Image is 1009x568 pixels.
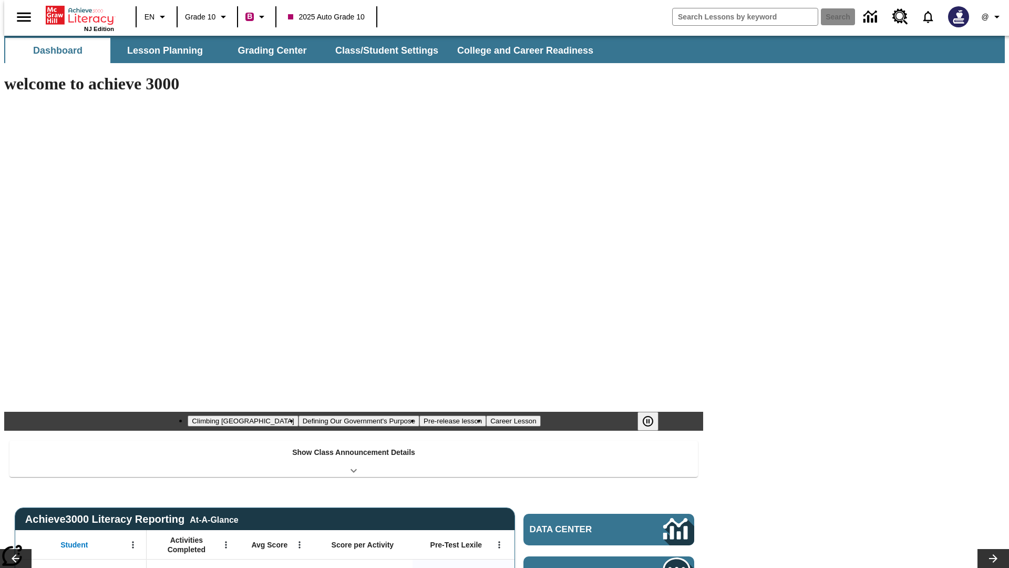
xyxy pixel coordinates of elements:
span: Avg Score [251,540,287,550]
span: Grade 10 [185,12,215,23]
button: Open Menu [125,537,141,553]
button: Slide 2 Defining Our Government's Purpose [298,415,419,427]
span: Achieve3000 Literacy Reporting [25,513,239,525]
div: Home [46,4,114,32]
a: Data Center [857,3,886,32]
button: Slide 1 Climbing Mount Tai [188,415,298,427]
button: Open Menu [491,537,507,553]
div: SubNavbar [4,38,603,63]
span: Pre-Test Lexile [430,540,482,550]
div: At-A-Glance [190,513,238,525]
button: Select a new avatar [942,3,975,31]
span: Data Center [530,524,628,535]
div: Pause [637,412,669,431]
button: Slide 4 Career Lesson [486,415,540,427]
button: Open side menu [8,2,39,33]
a: Resource Center, Will open in new tab [886,3,914,31]
div: Show Class Announcement Details [9,441,698,477]
span: @ [981,12,989,23]
img: Avatar [948,6,969,27]
span: Student [60,540,88,550]
button: Dashboard [5,38,110,63]
button: Grade: Grade 10, Select a grade [181,7,234,26]
button: Class/Student Settings [327,38,447,63]
button: Grading Center [220,38,325,63]
span: B [247,10,252,23]
button: Boost Class color is violet red. Change class color [241,7,272,26]
button: Slide 3 Pre-release lesson [419,415,486,427]
button: Profile/Settings [975,7,1009,26]
span: EN [145,12,155,23]
a: Home [46,5,114,26]
h1: welcome to achieve 3000 [4,74,703,94]
span: 2025 Auto Grade 10 [288,12,364,23]
span: NJ Edition [84,26,114,32]
p: Show Class Announcement Details [292,447,415,458]
div: SubNavbar [4,36,1005,63]
button: Language: EN, Select a language [140,7,173,26]
span: Activities Completed [152,535,221,554]
span: Score per Activity [332,540,394,550]
button: Open Menu [292,537,307,553]
button: College and Career Readiness [449,38,602,63]
button: Open Menu [218,537,234,553]
button: Pause [637,412,658,431]
a: Data Center [523,514,694,545]
button: Lesson carousel, Next [977,549,1009,568]
button: Lesson Planning [112,38,218,63]
a: Notifications [914,3,942,31]
input: search field [673,8,818,25]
